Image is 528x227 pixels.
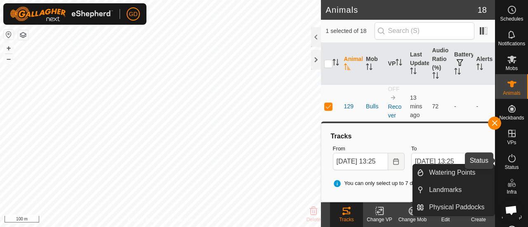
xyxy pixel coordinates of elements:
div: Tracks [330,216,363,223]
p-sorticon: Activate to sort [410,69,417,75]
div: Create [462,216,495,223]
h2: Animals [326,5,478,15]
div: Open chat [500,199,522,221]
li: Watering Points [413,164,495,181]
span: 1 selected of 18 [326,27,375,35]
button: + [4,43,14,53]
span: Physical Paddocks [429,202,484,212]
button: Choose Date [467,153,483,170]
span: Watering Points [429,168,475,178]
span: Status [504,165,519,170]
li: Physical Paddocks [413,199,495,215]
span: 72 [432,103,439,110]
div: Change Mob [396,216,429,223]
a: Landmarks [424,182,495,198]
div: Change VP [363,216,396,223]
p-sorticon: Activate to sort [332,60,339,67]
div: Edit [429,216,462,223]
span: Notifications [498,41,525,46]
li: Landmarks [413,182,495,198]
th: Last Updated [407,43,429,85]
th: Battery [451,43,473,85]
p-sorticon: Activate to sort [476,65,483,71]
span: You can only select up to 7 days [333,179,421,187]
label: To [411,145,483,153]
a: Watering Points [424,164,495,181]
span: Infra [507,190,516,194]
span: OFF [388,86,400,92]
button: Choose Date [388,153,405,170]
button: Reset Map [4,30,14,40]
span: Animals [503,91,521,96]
span: GD [129,10,138,19]
span: 6 Oct 2025, 1:14 pm [410,94,422,118]
p-sorticon: Activate to sort [366,65,372,71]
span: 18 [478,4,487,16]
th: Alerts [473,43,495,85]
th: Animal [341,43,363,85]
span: Neckbands [499,115,524,120]
img: Gallagher Logo [10,7,113,21]
p-sorticon: Activate to sort [344,65,351,71]
input: Search (S) [375,22,474,40]
span: Mobs [506,66,518,71]
span: 129 [344,102,354,111]
td: - [451,84,473,129]
th: VP [385,43,407,85]
p-sorticon: Activate to sort [454,69,461,76]
a: Physical Paddocks [424,199,495,215]
span: Schedules [500,16,523,21]
span: Landmarks [429,185,462,195]
button: – [4,54,14,64]
div: Bulls [366,102,381,111]
span: VPs [507,140,516,145]
button: Map Layers [18,30,28,40]
th: Mob [363,43,384,85]
a: Privacy Policy [128,216,159,224]
span: Heatmap [502,214,522,219]
p-sorticon: Activate to sort [432,73,439,80]
a: Contact Us [168,216,193,224]
p-sorticon: Activate to sort [396,60,402,67]
label: From [333,145,405,153]
td: - [473,84,495,129]
img: to [390,94,396,101]
a: Recover Irish [388,103,402,127]
th: Audio Ratio (%) [429,43,451,85]
div: Tracks [330,131,486,141]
